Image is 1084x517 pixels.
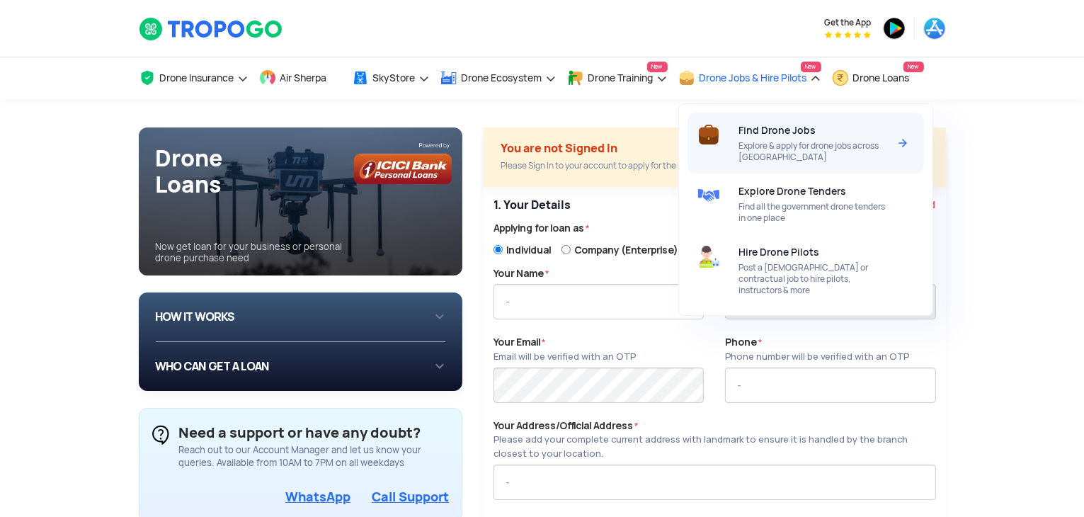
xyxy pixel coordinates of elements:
input: Company (Enterprise) [561,242,571,257]
div: Now get loan for your business or personal drone purchase need [156,232,463,275]
span: Drone Training [588,72,654,84]
div: You are not Signed In [501,140,695,157]
img: ic_appstore.png [923,17,946,40]
a: Drone Jobs & Hire PilotsNew [678,57,821,99]
img: bg_icicilogo1.png [354,142,452,184]
p: 1. Your Details [493,197,936,214]
a: Call Support [372,489,449,505]
span: Drone Jobs & Hire Pilots [700,72,807,84]
a: Find Drone JobsExplore & apply for drone jobs across [GEOGRAPHIC_DATA]Arrow [688,113,924,174]
img: ic_tenders.svg [697,184,720,207]
a: Drone TrainingNew [567,57,668,99]
img: ic_briefcase1.svg [697,123,721,146]
span: Hire Drone Pilots [739,246,820,258]
a: Drone LoansNew [832,57,924,99]
img: ic_playstore.png [883,17,906,40]
a: WhatsApp [285,489,350,505]
label: Your Address/Official Address [493,419,936,462]
span: Get the App [825,17,872,28]
img: ic_uav_pilot.svg [697,245,720,268]
span: Air Sherpa [280,72,327,84]
div: WHO CAN GET A LOAN [156,353,446,380]
a: Air Sherpa [259,57,341,99]
h1: Drone Loans [156,145,463,198]
a: Hire Drone PilotsPost a [DEMOGRAPHIC_DATA] or contractual job to hire pilots, instructors & more [688,234,924,307]
img: TropoGo Logo [139,17,284,41]
span: Drone Ecosystem [462,72,542,84]
img: Arrow [894,135,911,152]
input: Individual [493,242,503,257]
label: Your Name [493,266,549,281]
span: Drone Insurance [160,72,234,84]
span: Company (Enterprise) [574,243,678,257]
span: New [903,62,924,72]
a: Drone Ecosystem [440,57,557,99]
span: Find all the government drone tenders in one place [739,201,889,224]
a: Explore Drone TendersFind all the government drone tenders in one place [688,174,924,234]
span: Explore Drone Tenders [739,186,847,197]
input: - [493,465,936,500]
div: Please Sign In to your account to apply for the loan [501,157,695,174]
span: Find Drone Jobs [739,125,816,136]
span: New [801,62,821,72]
a: Drone Insurance [139,57,249,99]
div: Need a support or have any doubt? [179,421,450,444]
img: App Raking [825,31,871,38]
input: - [725,368,935,403]
span: New [647,62,668,72]
span: Drone Loans [853,72,910,84]
label: Phone [725,335,909,364]
span: Individual [506,243,551,257]
div: Please add your complete current address with landmark to ensure it is handled by the branch clos... [493,433,936,461]
div: Phone number will be verified with an OTP [725,350,909,364]
span: Post a [DEMOGRAPHIC_DATA] or contractual job to hire pilots, instructors & more [739,262,889,296]
div: HOW IT WORKS [156,304,446,330]
label: Applying for loan as [493,221,936,236]
input: - [493,284,704,319]
a: SkyStore [352,57,430,99]
div: Reach out to our Account Manager and let us know your queries. Available from 10AM to 7PM on all ... [179,444,450,470]
div: Email will be verified with an OTP [493,350,636,364]
label: Your Email [493,335,636,364]
span: Explore & apply for drone jobs across [GEOGRAPHIC_DATA] [739,140,889,163]
span: SkyStore [373,72,416,84]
